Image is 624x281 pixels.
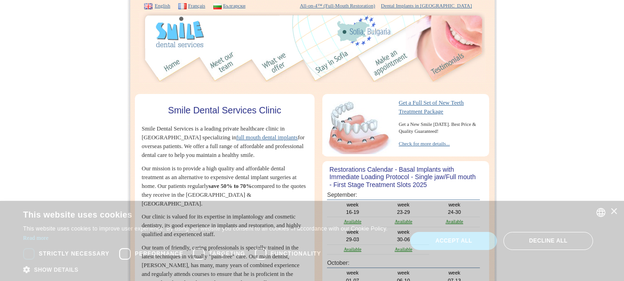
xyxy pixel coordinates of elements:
[142,164,308,208] p: Our mission is to provide a high quality and affordable dental treatment as an alternative to exp...
[142,106,308,116] h1: Smile Dental Services Clinic
[160,48,186,82] img: home_en.jpg
[399,100,464,115] a: Get a Full Set of New TeethTreatment Package
[610,208,617,215] div: Close
[429,200,480,217] td: week 24-30
[188,3,205,8] a: Français
[135,250,183,258] span: Performance
[39,250,109,258] span: Strictly necessary
[213,3,222,9] img: BG
[312,48,353,82] img: accommodation_en.jpg
[206,48,240,82] img: team_en.jpg
[23,265,396,274] div: Show details
[353,48,372,82] img: 5.jpg
[300,3,375,8] a: All-on-4™ (Full-Mouth Restoration)
[155,16,205,48] img: logo.gif
[312,61,353,68] a: Accommodation in Sofia
[503,232,593,250] div: Decline all
[329,166,478,189] h3: Restorations Calendar - Basal Implants with Immediate Loading Protocol - Single jaw/Full mouth - ...
[240,48,261,82] img: 3.jpg
[34,267,79,273] span: Show details
[322,101,396,154] img: full_arch_small.jpg
[261,48,291,82] img: offer_en.jpg
[209,183,252,189] b: save 50% to 70%
[186,48,206,82] img: 2.jpg
[139,48,160,82] img: 1.jpg
[408,48,428,82] img: 6.jpg
[178,3,187,9] img: FR
[372,61,408,68] a: Contact our Clinic
[160,61,186,68] a: Homepage
[223,3,246,8] a: Български
[142,125,308,160] p: Smile Dental Services is a leading private healthcare clinic in [GEOGRAPHIC_DATA] specializing in...
[261,61,291,68] a: Dental Implant Treatments
[428,48,485,82] img: testimonials_en.jpg
[23,206,373,220] div: This website uses cookies
[322,121,489,136] p: Get a New Smile [DATE]. Best Price & Quality Guaranteed!
[144,3,152,9] img: EN
[236,134,297,141] a: full mouth dental implants
[399,141,450,146] a: Check for more details...
[372,48,408,82] img: appointment_en.jpg
[378,200,429,217] td: week 23-29
[155,3,170,8] a: English
[327,200,378,217] td: week 16-19
[23,225,388,232] : This website uses cookies to improve user experience. By using our website you consent to all coo...
[381,3,472,8] a: Dental Implants in [GEOGRAPHIC_DATA]
[291,48,312,82] img: 4.jpg
[206,61,240,68] a: Our Team & Clinic
[410,232,497,250] div: Accept all
[428,61,485,68] a: Patient Reviews for Dental Implants Treatment in Smile Dental Services - Bulgaria
[271,250,321,258] span: Functionality
[209,250,245,258] span: Targeting
[23,235,48,241] a: Read more, opens a new window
